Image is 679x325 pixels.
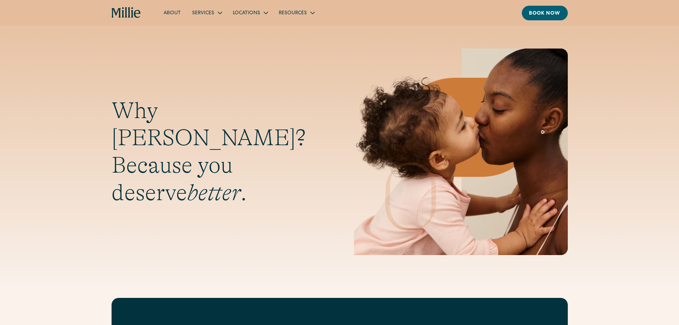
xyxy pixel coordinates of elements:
div: Book now [529,10,561,17]
div: Services [186,7,227,19]
div: Resources [273,7,320,19]
div: Resources [279,10,307,17]
a: About [158,7,186,19]
a: Book now [522,6,568,20]
a: home [112,7,141,19]
em: better [187,180,241,205]
div: Locations [233,10,260,17]
h1: Why [PERSON_NAME]? Because you deserve . [112,97,325,207]
img: Mother and baby sharing a kiss, highlighting the emotional bond and nurturing care at the heart o... [354,49,568,255]
div: Services [192,10,214,17]
div: Locations [227,7,273,19]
